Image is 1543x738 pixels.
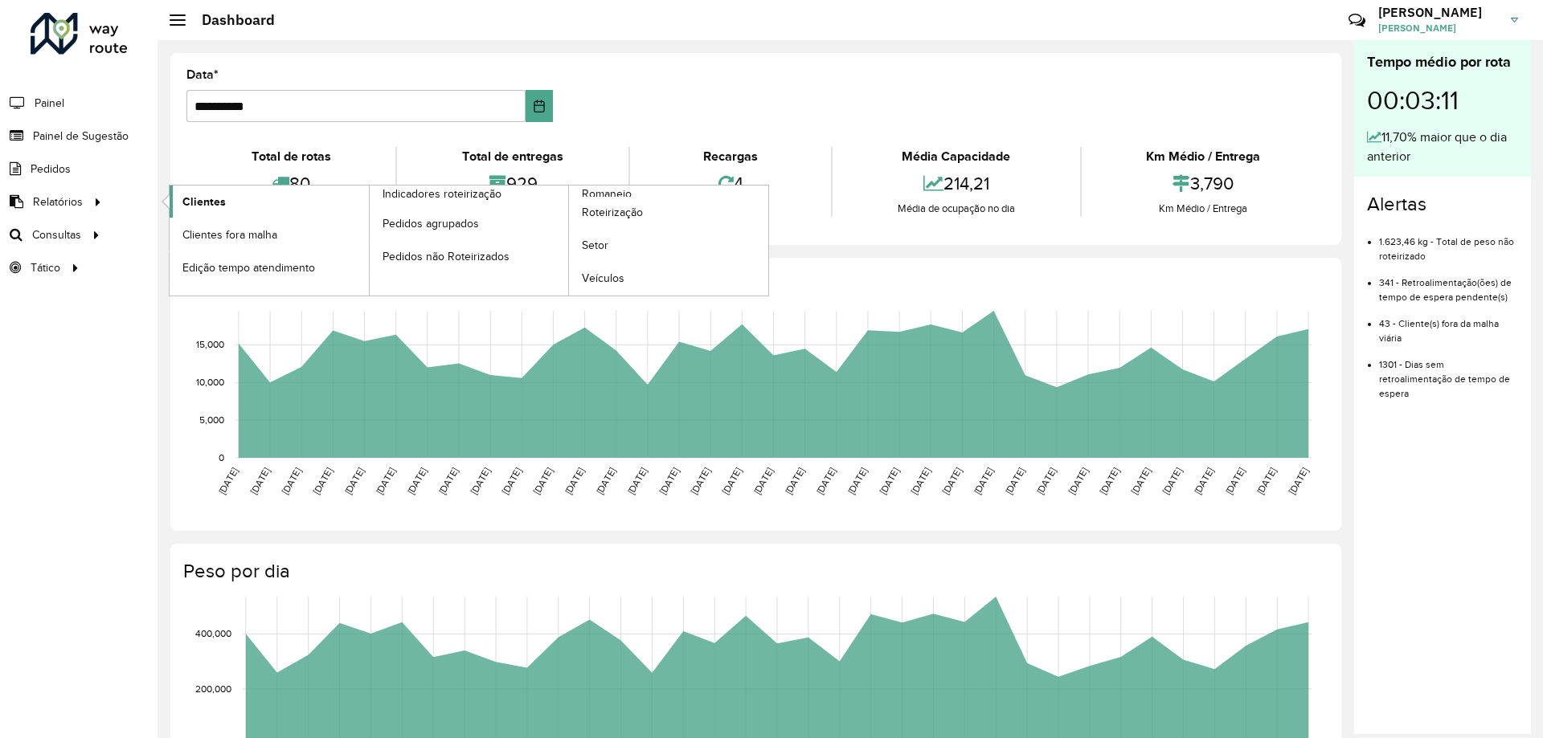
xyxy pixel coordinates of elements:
div: 80 [190,166,391,201]
span: Pedidos [31,161,71,177]
span: Roteirização [582,204,643,221]
span: Relatórios [33,194,83,210]
button: Choose Date [526,90,554,122]
div: 3,790 [1086,166,1321,201]
li: 341 - Retroalimentação(ões) de tempo de espera pendente(s) [1379,263,1518,304]
text: 200,000 [195,683,231,694]
text: [DATE] [1192,466,1215,496]
div: 214,21 [837,166,1075,201]
text: [DATE] [814,466,837,496]
text: [DATE] [1223,466,1246,496]
text: [DATE] [1066,466,1089,496]
text: [DATE] [845,466,869,496]
div: Recargas [634,147,827,166]
div: Km Médio / Entrega [1086,201,1321,217]
div: Tempo médio por rota [1367,51,1518,73]
a: Contato Rápido [1340,3,1374,38]
div: 00:03:11 [1367,73,1518,128]
span: Painel de Sugestão [33,128,129,145]
div: Média de ocupação no dia [837,201,1075,217]
text: [DATE] [405,466,428,496]
text: 5,000 [199,414,224,425]
text: [DATE] [751,466,775,496]
h2: Dashboard [186,11,275,29]
text: [DATE] [469,466,492,496]
span: Clientes fora malha [182,226,277,243]
text: [DATE] [1098,466,1121,496]
span: [PERSON_NAME] [1378,21,1499,35]
div: 11,70% maior que o dia anterior [1367,128,1518,166]
text: [DATE] [720,466,743,496]
a: Setor [569,230,768,262]
label: Data [186,65,219,84]
a: Edição tempo atendimento [170,251,369,283]
text: [DATE] [1034,466,1058,496]
text: [DATE] [216,466,239,496]
text: [DATE] [594,466,617,496]
text: [DATE] [625,466,649,496]
div: Total de rotas [190,147,391,166]
a: Clientes [170,186,369,218]
text: 0 [219,452,224,463]
li: 1301 - Dias sem retroalimentação de tempo de espera [1379,345,1518,401]
h4: Peso por dia [183,560,1325,583]
h3: [PERSON_NAME] [1378,5,1499,20]
h4: Alertas [1367,193,1518,216]
text: [DATE] [280,466,303,496]
a: Pedidos não Roteirizados [370,240,569,272]
a: Roteirização [569,197,768,229]
span: Veículos [582,270,624,287]
div: Total de entregas [401,147,624,166]
text: [DATE] [1160,466,1184,496]
text: [DATE] [940,466,964,496]
span: Consultas [32,226,81,243]
text: [DATE] [909,466,932,496]
text: [DATE] [1254,466,1278,496]
span: Setor [582,237,608,254]
text: [DATE] [783,466,806,496]
text: [DATE] [1003,466,1026,496]
text: [DATE] [657,466,681,496]
text: [DATE] [436,466,460,496]
div: 4 [634,166,827,201]
text: [DATE] [374,466,397,496]
div: Média Capacidade [837,147,1075,166]
span: Tático [31,259,60,276]
span: Edição tempo atendimento [182,259,315,276]
text: [DATE] [878,466,901,496]
span: Painel [35,95,64,112]
text: [DATE] [311,466,334,496]
div: Km Médio / Entrega [1086,147,1321,166]
text: [DATE] [342,466,366,496]
text: 10,000 [196,377,224,388]
div: 929 [401,166,624,201]
text: [DATE] [563,466,586,496]
text: [DATE] [972,466,995,496]
li: 1.623,46 kg - Total de peso não roteirizado [1379,222,1518,263]
text: [DATE] [500,466,523,496]
text: [DATE] [248,466,272,496]
span: Romaneio [582,186,632,202]
span: Pedidos não Roteirizados [383,248,510,265]
text: [DATE] [1287,466,1310,496]
text: [DATE] [1129,466,1152,496]
a: Indicadores roteirização [170,186,569,296]
text: [DATE] [689,466,712,496]
span: Clientes [182,194,226,210]
span: Pedidos agrupados [383,215,479,232]
text: [DATE] [531,466,555,496]
a: Veículos [569,263,768,295]
span: Indicadores roteirização [383,186,501,202]
text: 15,000 [196,340,224,350]
li: 43 - Cliente(s) fora da malha viária [1379,304,1518,345]
text: 400,000 [195,629,231,639]
a: Pedidos agrupados [370,207,569,239]
a: Romaneio [370,186,769,296]
a: Clientes fora malha [170,218,369,251]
